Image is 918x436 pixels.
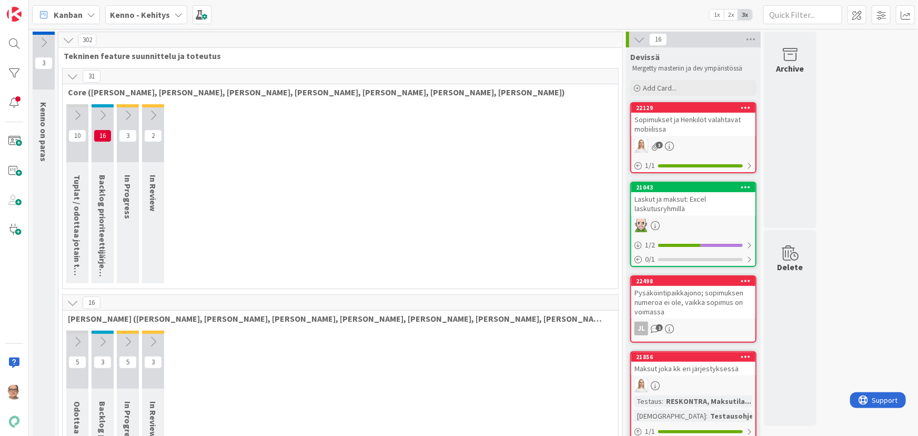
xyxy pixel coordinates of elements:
[631,352,755,362] div: 21856
[649,33,667,46] span: 16
[778,261,803,273] div: Delete
[631,276,755,286] div: 22498
[119,130,137,142] span: 3
[631,113,755,136] div: Sopimukset ja Henkilöt valahtavat mobiilissa
[144,130,162,142] span: 2
[72,175,83,319] span: Tuplat / odottaa jotain toista tikettiä
[763,5,842,24] input: Quick Filter...
[68,87,605,97] span: Core (Pasi, Jussi, JaakkoHä, Jyri, Leo, MikkoK, Väinö)
[631,239,755,252] div: 1/2
[68,313,605,324] span: Halti (Sebastian, VilleH, Riikka, Antti, MikkoV, PetriH, PetriM)
[662,395,663,407] span: :
[636,184,755,191] div: 21043
[630,102,756,173] a: 22129Sopimukset ja Henkilöt valahtavat mobiilissaSL1/1
[706,410,708,422] span: :
[22,2,48,14] span: Support
[634,379,648,392] img: SL
[630,182,756,267] a: 21043Laskut ja maksut: Excel laskutusryhmilläAN1/20/1
[97,175,108,333] span: Backlog prioriteettijärjestyksessä (core)
[776,62,804,75] div: Archive
[634,322,648,335] div: JL
[710,9,724,20] span: 1x
[7,7,22,22] img: Visit kanbanzone.com
[724,9,738,20] span: 2x
[643,83,677,93] span: Add Card...
[7,414,22,429] img: avatar
[631,362,755,375] div: Maksut joka kk eri järjestyksessä
[54,8,83,21] span: Kanban
[663,395,754,407] div: RESKONTRA, Maksutila...
[68,130,86,142] span: 10
[738,9,752,20] span: 3x
[83,70,100,83] span: 31
[631,219,755,232] div: AN
[631,183,755,215] div: 21043Laskut ja maksut: Excel laskutusryhmillä
[631,352,755,375] div: 21856Maksut joka kk eri järjestyksessä
[656,324,663,331] span: 1
[708,410,770,422] div: Testausohjeet...
[94,130,112,142] span: 16
[119,356,137,369] span: 5
[645,254,655,265] span: 0 / 1
[634,139,648,153] img: SL
[632,64,754,73] p: Mergetty masteriin ja dev ympäristössä
[631,322,755,335] div: JL
[636,278,755,285] div: 22498
[630,52,660,62] span: Devissä
[631,103,755,113] div: 22129
[631,139,755,153] div: SL
[631,183,755,192] div: 21043
[123,175,133,219] span: In Progress
[634,395,662,407] div: Testaus
[148,175,158,211] span: In Review
[78,34,96,46] span: 302
[631,253,755,266] div: 0/1
[656,142,663,148] span: 3
[631,192,755,215] div: Laskut ja maksut: Excel laskutusryhmillä
[144,356,162,369] span: 3
[83,296,100,309] span: 16
[631,103,755,136] div: 22129Sopimukset ja Henkilöt valahtavat mobiilissa
[631,286,755,319] div: Pysäköintipaikkajono; sopimuksen numeroa ei ole, vaikka sopimus on voimassa
[110,9,170,20] b: Kenno - Kehitys
[631,159,755,172] div: 1/1
[631,276,755,319] div: 22498Pysäköintipaikkajono; sopimuksen numeroa ei ole, vaikka sopimus on voimassa
[630,275,756,343] a: 22498Pysäköintipaikkajono; sopimuksen numeroa ei ole, vaikka sopimus on voimassaJL
[38,102,49,162] span: Kenno on paras
[631,379,755,392] div: SL
[7,385,22,400] img: PK
[94,356,112,369] span: 3
[35,57,53,70] span: 3
[634,410,706,422] div: [DEMOGRAPHIC_DATA]
[645,160,655,171] span: 1 / 1
[634,219,648,232] img: AN
[636,104,755,112] div: 22129
[645,240,655,251] span: 1 / 2
[636,353,755,361] div: 21856
[68,356,86,369] span: 5
[64,51,609,61] span: Tekninen feature suunnittelu ja toteutus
